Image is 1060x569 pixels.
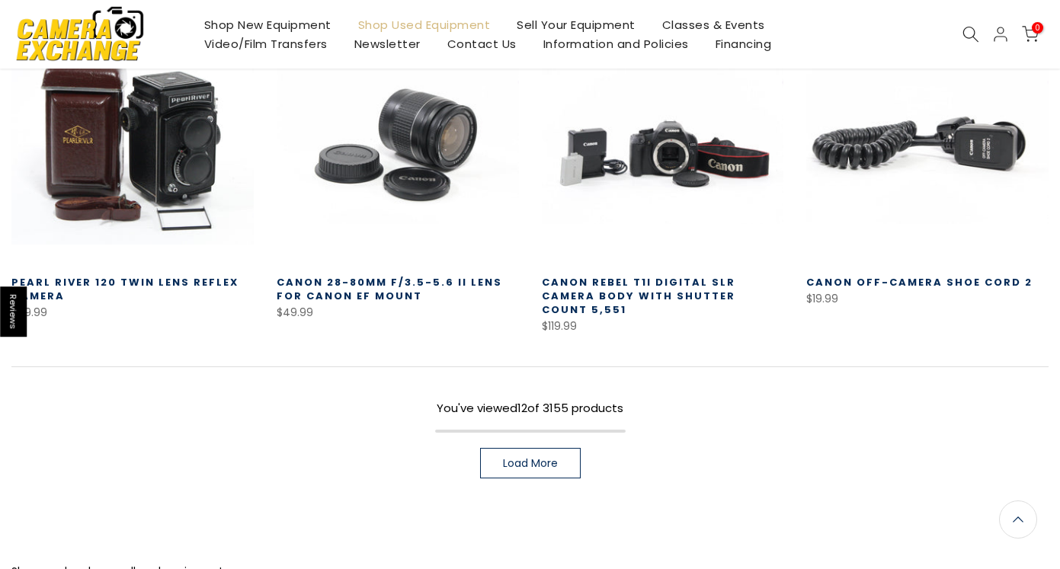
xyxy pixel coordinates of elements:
span: You've viewed of 3155 products [437,400,623,416]
a: Canon Rebel T1i Digital SLR Camera Body with Shutter Count 5,551 [542,275,735,317]
a: Financing [702,34,785,53]
a: Contact Us [434,34,530,53]
a: Back to the top [999,500,1037,539]
span: Load More [503,458,558,468]
a: Video/Film Transfers [191,34,341,53]
a: Canon Off-Camera Shoe Cord 2 [806,275,1033,289]
a: 0 [1022,26,1039,43]
span: 0 [1032,22,1043,34]
div: $119.99 [542,317,784,336]
a: Shop New Equipment [191,15,344,34]
span: 12 [517,400,527,416]
div: $19.99 [806,289,1049,308]
div: $79.99 [11,303,254,322]
a: Newsletter [341,34,434,53]
a: Classes & Events [648,15,778,34]
a: Shop Used Equipment [344,15,504,34]
a: Pearl River 120 Twin Lens Reflex Camera [11,275,239,303]
div: $49.99 [277,303,519,322]
a: Canon 28-80mm f/3.5-5.6 II Lens for Canon EF Mount [277,275,502,303]
a: Load More [480,448,581,478]
a: Information and Policies [530,34,702,53]
a: Sell Your Equipment [504,15,649,34]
